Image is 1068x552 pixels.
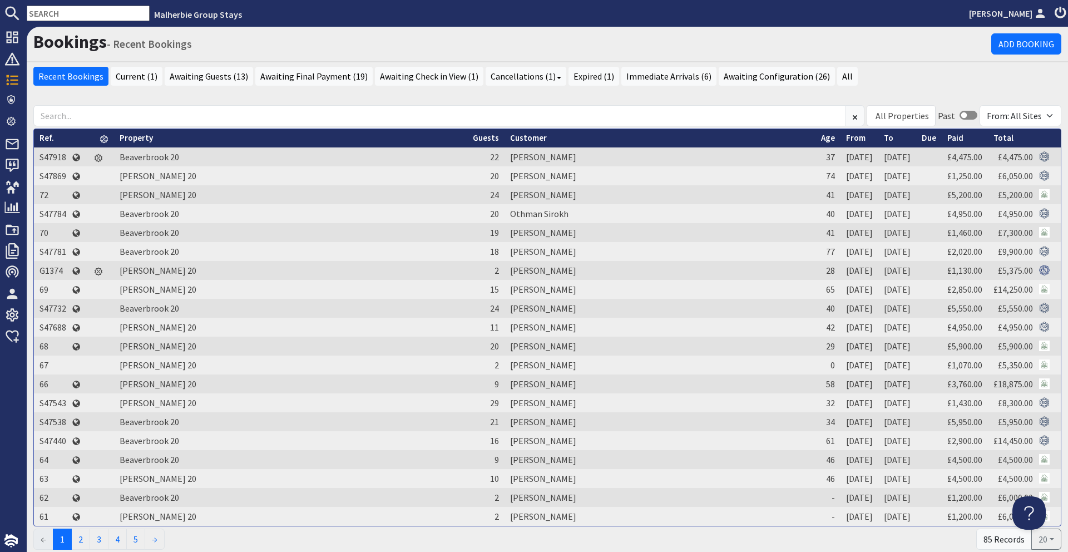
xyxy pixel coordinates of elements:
[126,529,145,550] a: 5
[1039,435,1050,446] img: Referer: Sleeps 12
[815,166,840,185] td: 74
[1039,397,1050,408] img: Referer: Sleeps 12
[34,393,72,412] td: S47543
[510,132,547,143] a: Customer
[840,469,878,488] td: [DATE]
[34,507,72,526] td: 61
[33,67,108,86] a: Recent Bookings
[107,37,192,51] small: - Recent Bookings
[1039,378,1050,389] img: Referer: Malherbie Group Stays
[998,454,1033,465] a: £4,500.00
[998,322,1033,333] a: £4,950.00
[998,473,1033,484] a: £4,500.00
[867,105,936,126] div: Combobox
[120,492,179,503] a: Beaverbrook 20
[821,132,835,143] a: Age
[998,227,1033,238] a: £7,300.00
[815,280,840,299] td: 65
[120,341,196,352] a: [PERSON_NAME] 20
[505,374,815,393] td: [PERSON_NAME]
[815,393,840,412] td: 32
[34,488,72,507] td: 62
[947,265,982,276] a: £1,130.00
[947,511,982,522] a: £1,200.00
[993,435,1033,446] a: £14,450.00
[495,265,499,276] span: 2
[840,488,878,507] td: [DATE]
[120,378,196,390] a: [PERSON_NAME] 20
[878,166,916,185] td: [DATE]
[815,374,840,393] td: 58
[120,454,179,465] a: Beaverbrook 20
[490,284,499,295] span: 15
[840,412,878,431] td: [DATE]
[938,109,955,122] div: Past
[1039,151,1050,162] img: Referer: Sleeps 12
[120,170,196,181] a: [PERSON_NAME] 20
[947,189,982,200] a: £5,200.00
[490,416,499,427] span: 21
[876,109,929,122] div: All Properties
[840,374,878,393] td: [DATE]
[815,318,840,337] td: 42
[947,170,982,181] a: £1,250.00
[815,185,840,204] td: 41
[505,147,815,166] td: [PERSON_NAME]
[505,412,815,431] td: [PERSON_NAME]
[34,147,72,166] td: S47918
[1039,454,1050,465] img: Referer: Malherbie Group Stays
[34,318,72,337] td: S47688
[840,223,878,242] td: [DATE]
[815,223,840,242] td: 41
[998,208,1033,219] a: £4,950.00
[490,435,499,446] span: 16
[34,242,72,261] td: S47781
[120,322,196,333] a: [PERSON_NAME] 20
[878,318,916,337] td: [DATE]
[947,303,982,314] a: £5,550.00
[33,31,107,53] a: Bookings
[998,397,1033,408] a: £8,300.00
[947,473,982,484] a: £4,500.00
[878,469,916,488] td: [DATE]
[815,488,840,507] td: -
[621,67,716,86] a: Immediate Arrivals (6)
[1039,416,1050,427] img: Referer: Sleeps 12
[840,147,878,166] td: [DATE]
[947,284,982,295] a: £2,850.00
[1039,322,1050,332] img: Referer: Sleeps 12
[998,492,1033,503] a: £6,000.00
[490,341,499,352] span: 20
[884,132,893,143] a: To
[998,170,1033,181] a: £6,050.00
[505,280,815,299] td: [PERSON_NAME]
[991,33,1061,55] a: Add Booking
[490,208,499,219] span: 20
[120,303,179,314] a: Beaverbrook 20
[34,431,72,450] td: S47440
[495,511,499,522] span: 2
[840,431,878,450] td: [DATE]
[815,450,840,469] td: 46
[505,337,815,356] td: [PERSON_NAME]
[34,299,72,318] td: S47732
[878,507,916,526] td: [DATE]
[120,435,179,446] a: Beaverbrook 20
[840,166,878,185] td: [DATE]
[505,204,815,223] td: Othman Sirokh
[998,189,1033,200] a: £5,200.00
[120,284,196,295] a: [PERSON_NAME] 20
[505,469,815,488] td: [PERSON_NAME]
[1039,189,1050,200] img: Referer: Malherbie Group Stays
[998,359,1033,371] a: £5,350.00
[34,337,72,356] td: 68
[1012,496,1046,530] iframe: Toggle Customer Support
[878,450,916,469] td: [DATE]
[878,412,916,431] td: [DATE]
[1039,284,1050,294] img: Referer: Malherbie Group Stays
[505,318,815,337] td: [PERSON_NAME]
[815,412,840,431] td: 34
[878,356,916,374] td: [DATE]
[878,147,916,166] td: [DATE]
[840,261,878,280] td: [DATE]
